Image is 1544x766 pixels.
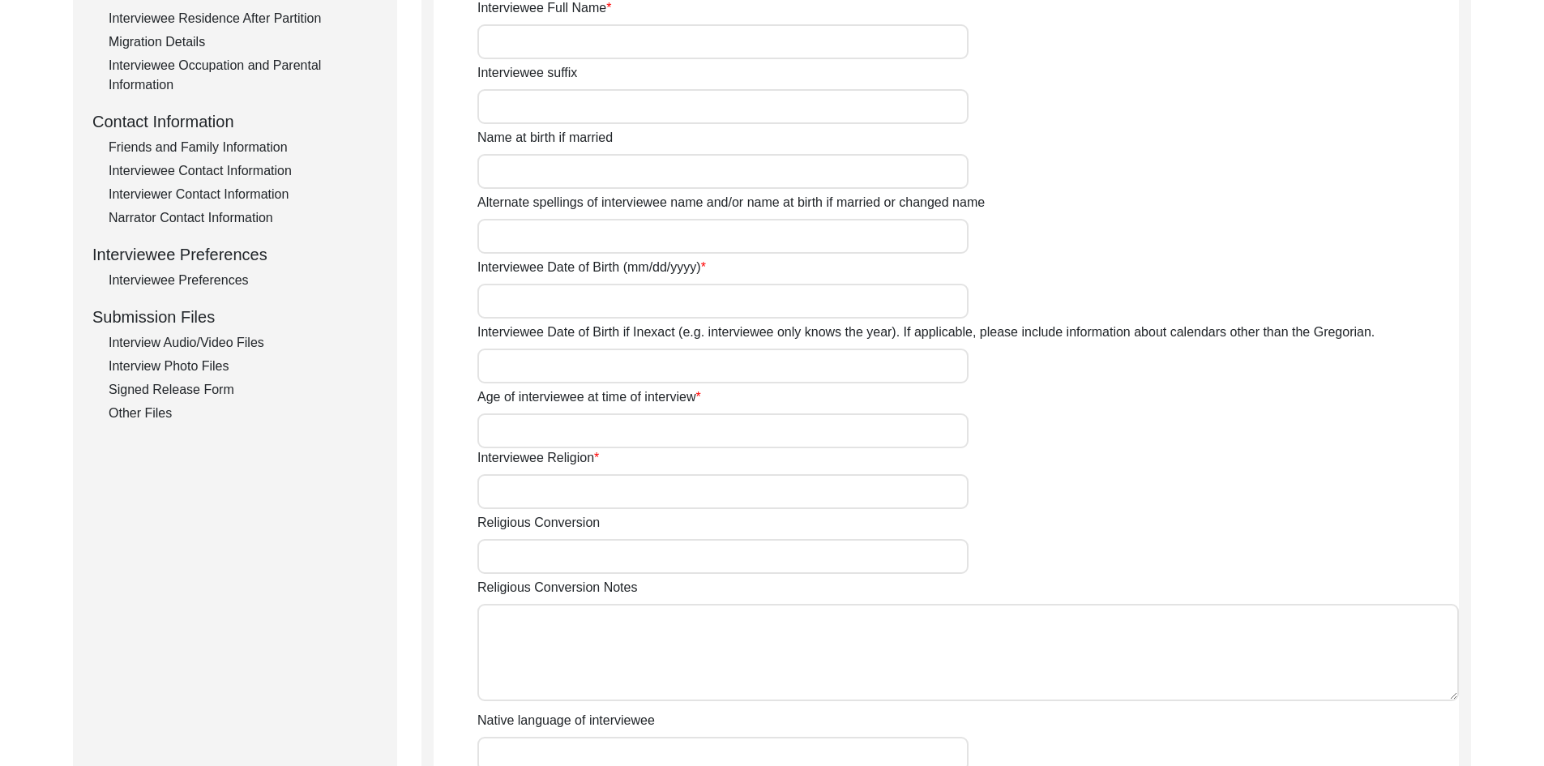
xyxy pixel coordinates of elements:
[109,185,378,204] div: Interviewer Contact Information
[477,258,706,277] label: Interviewee Date of Birth (mm/dd/yyyy)
[109,138,378,157] div: Friends and Family Information
[109,32,378,52] div: Migration Details
[109,380,378,400] div: Signed Release Form
[477,448,599,468] label: Interviewee Religion
[477,323,1375,342] label: Interviewee Date of Birth if Inexact (e.g. interviewee only knows the year). If applicable, pleas...
[109,161,378,181] div: Interviewee Contact Information
[109,208,378,228] div: Narrator Contact Information
[92,242,378,267] div: Interviewee Preferences
[109,9,378,28] div: Interviewee Residence After Partition
[477,63,577,83] label: Interviewee suffix
[477,128,613,148] label: Name at birth if married
[92,109,378,134] div: Contact Information
[477,387,701,407] label: Age of interviewee at time of interview
[477,578,637,597] label: Religious Conversion Notes
[477,193,985,212] label: Alternate spellings of interviewee name and/or name at birth if married or changed name
[109,357,378,376] div: Interview Photo Files
[92,305,378,329] div: Submission Files
[109,333,378,353] div: Interview Audio/Video Files
[477,513,600,533] label: Religious Conversion
[109,404,378,423] div: Other Files
[109,271,378,290] div: Interviewee Preferences
[109,56,378,95] div: Interviewee Occupation and Parental Information
[477,711,655,730] label: Native language of interviewee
